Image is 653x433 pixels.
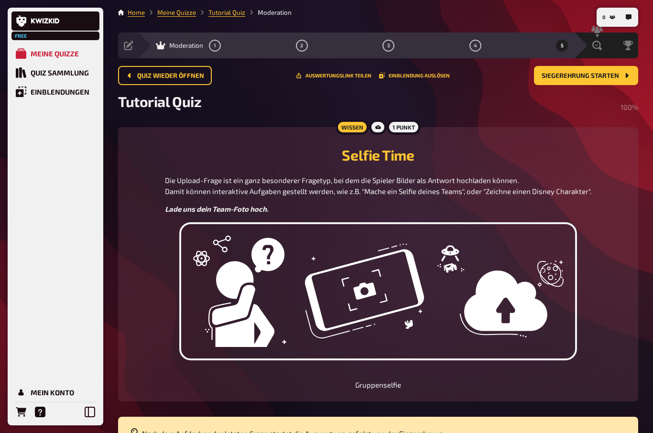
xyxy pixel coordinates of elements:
[561,43,564,48] span: 5
[31,87,89,96] div: Einblendungen
[294,38,309,53] button: 2
[381,38,396,53] button: 3
[602,15,606,20] span: 0
[296,73,371,78] button: Teile diese URL mit Leuten, die dir bei der Auswertung helfen dürfen.
[245,8,292,17] li: Moderation
[157,9,196,16] a: Meine Quizze
[379,73,450,78] button: Einblendung auslösen
[11,82,99,101] a: Einblendungen
[130,146,627,163] h2: Selfie Time
[599,10,619,25] button: 0
[208,9,245,16] a: Tutorial Quiz
[130,379,627,390] p: Gruppenselfie
[542,73,619,79] span: Siegerehrung starten
[31,388,74,397] div: Mein Konto
[207,38,223,53] button: 1
[128,9,145,16] a: Home
[11,383,99,402] a: Mein Konto
[137,73,204,79] span: Quiz wieder öffnen
[387,119,421,135] div: 1 Punkt
[468,38,483,53] button: 4
[196,8,245,17] li: Tutorial Quiz
[31,68,89,77] div: Quiz Sammlung
[555,38,570,53] button: 5
[169,42,203,49] span: Moderation
[118,66,212,85] button: Quiz wieder öffnen
[214,43,216,48] span: 1
[128,8,145,17] li: Home
[534,66,638,85] button: Siegerehrung starten
[336,119,369,135] div: Wissen
[11,63,99,82] a: Quiz Sammlung
[179,222,577,360] img: upload
[31,49,79,58] div: Meine Quizze
[387,43,390,48] span: 3
[118,93,201,110] span: Tutorial Quiz
[165,176,591,195] span: Die Upload-Frage ist ein ganz besonderer Fragetyp, bei dem die Spieler Bilder als Antwort hochlad...
[620,103,638,111] span: 100 %
[165,205,269,213] span: Lade uns dein Team-Foto hoch.
[300,43,303,48] span: 2
[11,402,31,422] a: Bestellungen
[12,33,30,39] span: Free
[11,44,99,63] a: Meine Quizze
[474,43,477,48] span: 4
[31,402,50,422] a: Hilfe
[145,8,196,17] li: Meine Quizze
